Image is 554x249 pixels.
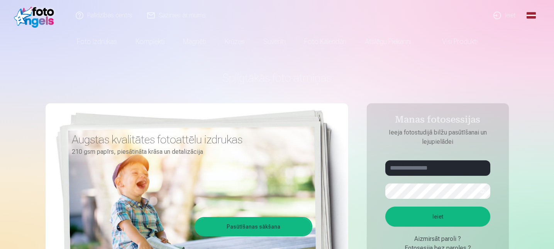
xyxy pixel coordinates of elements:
[174,31,215,52] a: Magnēti
[68,31,126,52] a: Foto izdrukas
[46,71,509,85] h1: Spilgtākās foto atmiņas
[196,218,311,235] a: Pasūtīšanas sākšana
[295,31,356,52] a: Foto kalendāri
[385,207,490,227] button: Ieiet
[378,114,498,128] h4: Manas fotosessijas
[215,31,254,52] a: Krūzes
[356,31,420,52] a: Atslēgu piekariņi
[14,3,58,28] img: /fa1
[72,146,307,157] p: 210 gsm papīrs, piesātināta krāsa un detalizācija
[420,31,487,52] a: Visi produkti
[72,133,307,146] h3: Augstas kvalitātes fotoattēlu izdrukas
[378,128,498,146] p: Ieeja fotostudijā bilžu pasūtīšanai un lejupielādei
[385,234,490,244] div: Aizmirsāt paroli ?
[254,31,295,52] a: Suvenīri
[126,31,174,52] a: Komplekti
